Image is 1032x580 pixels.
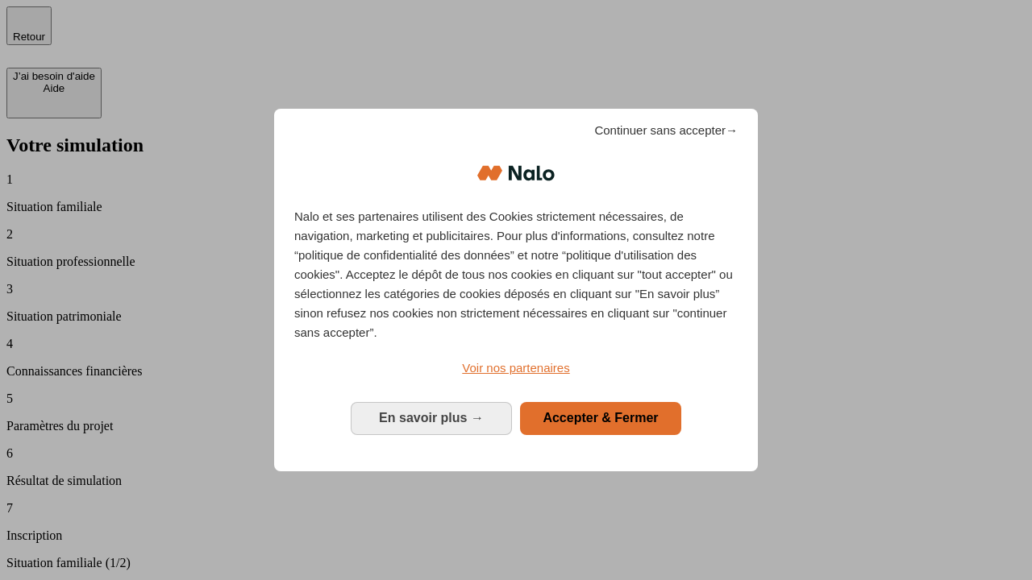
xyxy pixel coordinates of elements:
span: Continuer sans accepter→ [594,121,738,140]
button: Accepter & Fermer: Accepter notre traitement des données et fermer [520,402,681,434]
span: Accepter & Fermer [543,411,658,425]
span: Voir nos partenaires [462,361,569,375]
a: Voir nos partenaires [294,358,738,378]
span: En savoir plus → [379,411,484,425]
div: Bienvenue chez Nalo Gestion du consentement [274,109,758,470]
img: Logo [477,149,555,197]
p: Nalo et ses partenaires utilisent des Cookies strictement nécessaires, de navigation, marketing e... [294,207,738,342]
button: En savoir plus: Configurer vos consentements [351,402,512,434]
